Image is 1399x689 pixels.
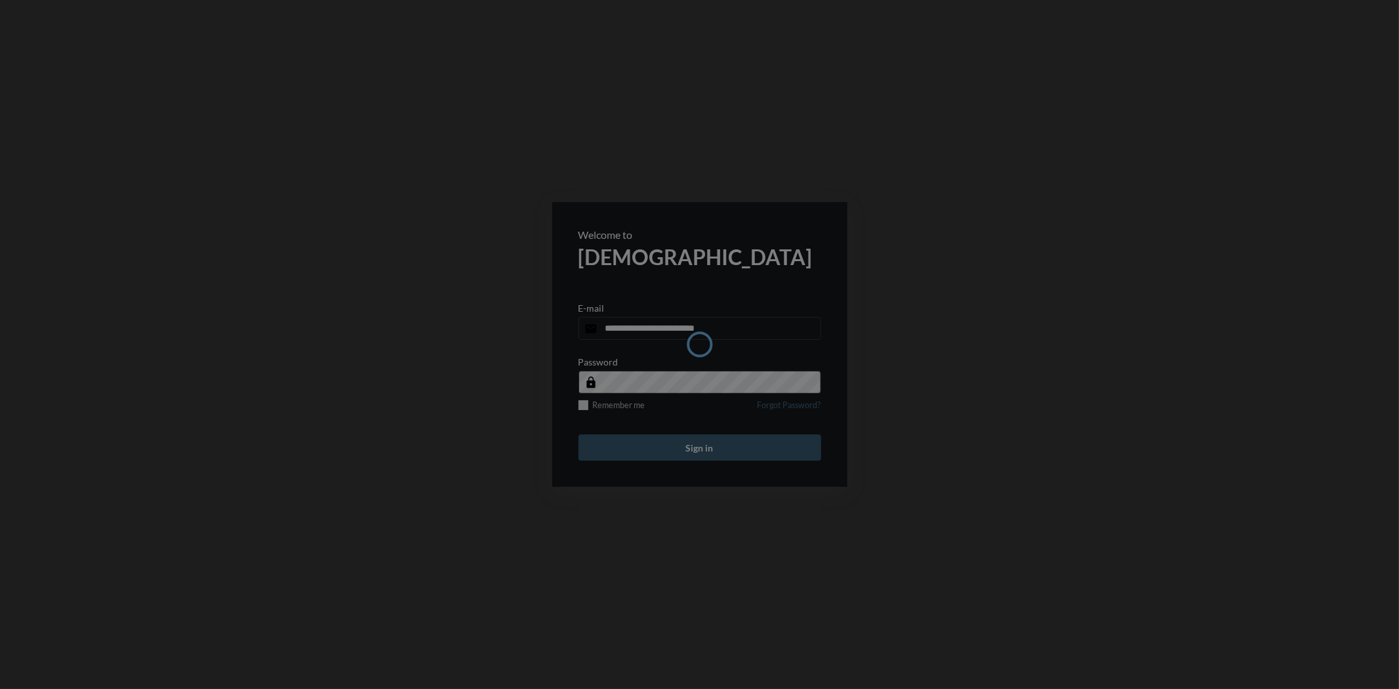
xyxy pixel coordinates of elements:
p: Password [578,356,618,367]
h2: [DEMOGRAPHIC_DATA] [578,244,821,270]
button: Sign in [578,434,821,461]
a: Forgot Password? [758,400,821,418]
p: Welcome to [578,228,821,241]
label: Remember me [578,400,645,410]
p: E-mail [578,303,605,314]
